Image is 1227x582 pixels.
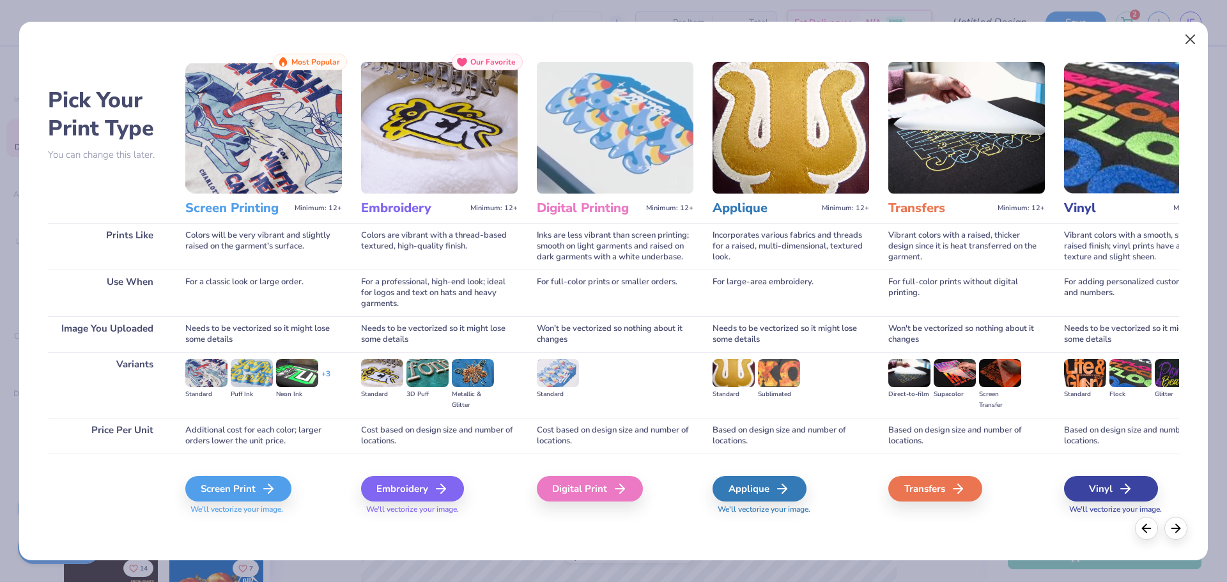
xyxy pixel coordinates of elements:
[48,418,166,454] div: Price Per Unit
[1109,359,1152,387] img: Flock
[646,204,693,213] span: Minimum: 12+
[979,389,1021,411] div: Screen Transfer
[276,359,318,387] img: Neon Ink
[361,504,518,515] span: We'll vectorize your image.
[361,270,518,316] div: For a professional, high-end look; ideal for logos and text on hats and heavy garments.
[1155,389,1197,400] div: Glitter
[888,418,1045,454] div: Based on design size and number of locations.
[537,359,579,387] img: Standard
[758,359,800,387] img: Sublimated
[1109,389,1152,400] div: Flock
[822,204,869,213] span: Minimum: 12+
[1064,62,1221,194] img: Vinyl
[713,200,817,217] h3: Applique
[231,389,273,400] div: Puff Ink
[1064,504,1221,515] span: We'll vectorize your image.
[361,389,403,400] div: Standard
[934,359,976,387] img: Supacolor
[1155,359,1197,387] img: Glitter
[888,476,982,502] div: Transfers
[185,316,342,352] div: Needs to be vectorized so it might lose some details
[713,359,755,387] img: Standard
[48,223,166,270] div: Prints Like
[888,316,1045,352] div: Won't be vectorized so nothing about it changes
[291,57,340,66] span: Most Popular
[452,389,494,411] div: Metallic & Glitter
[276,389,318,400] div: Neon Ink
[361,62,518,194] img: Embroidery
[713,270,869,316] div: For large-area embroidery.
[888,223,1045,270] div: Vibrant colors with a raised, thicker design since it is heat transferred on the garment.
[470,204,518,213] span: Minimum: 12+
[713,418,869,454] div: Based on design size and number of locations.
[361,200,465,217] h3: Embroidery
[537,389,579,400] div: Standard
[1173,204,1221,213] span: Minimum: 12+
[231,359,273,387] img: Puff Ink
[758,389,800,400] div: Sublimated
[537,418,693,454] div: Cost based on design size and number of locations.
[452,359,494,387] img: Metallic & Glitter
[713,62,869,194] img: Applique
[713,223,869,270] div: Incorporates various fabrics and threads for a raised, multi-dimensional, textured look.
[537,62,693,194] img: Digital Printing
[1064,270,1221,316] div: For adding personalized custom names and numbers.
[185,62,342,194] img: Screen Printing
[888,62,1045,194] img: Transfers
[295,204,342,213] span: Minimum: 12+
[888,359,930,387] img: Direct-to-film
[361,476,464,502] div: Embroidery
[998,204,1045,213] span: Minimum: 12+
[406,389,449,400] div: 3D Puff
[713,389,755,400] div: Standard
[361,316,518,352] div: Needs to be vectorized so it might lose some details
[185,200,289,217] h3: Screen Printing
[713,504,869,515] span: We'll vectorize your image.
[934,389,976,400] div: Supacolor
[361,223,518,270] div: Colors are vibrant with a thread-based textured, high-quality finish.
[537,476,643,502] div: Digital Print
[1064,223,1221,270] div: Vibrant colors with a smooth, slightly raised finish; vinyl prints have a consistent texture and ...
[888,389,930,400] div: Direct-to-film
[361,418,518,454] div: Cost based on design size and number of locations.
[185,389,228,400] div: Standard
[48,352,166,418] div: Variants
[1178,27,1203,52] button: Close
[888,270,1045,316] div: For full-color prints without digital printing.
[1064,359,1106,387] img: Standard
[537,270,693,316] div: For full-color prints or smaller orders.
[537,200,641,217] h3: Digital Printing
[361,359,403,387] img: Standard
[1064,476,1158,502] div: Vinyl
[185,359,228,387] img: Standard
[185,270,342,316] div: For a classic look or large order.
[713,316,869,352] div: Needs to be vectorized so it might lose some details
[1064,316,1221,352] div: Needs to be vectorized so it might lose some details
[321,369,330,390] div: + 3
[713,476,806,502] div: Applique
[185,476,291,502] div: Screen Print
[185,223,342,270] div: Colors will be very vibrant and slightly raised on the garment's surface.
[470,57,516,66] span: Our Favorite
[1064,200,1168,217] h3: Vinyl
[979,359,1021,387] img: Screen Transfer
[48,316,166,352] div: Image You Uploaded
[1064,389,1106,400] div: Standard
[48,270,166,316] div: Use When
[185,504,342,515] span: We'll vectorize your image.
[1064,418,1221,454] div: Based on design size and number of locations.
[537,223,693,270] div: Inks are less vibrant than screen printing; smooth on light garments and raised on dark garments ...
[48,86,166,142] h2: Pick Your Print Type
[888,200,992,217] h3: Transfers
[185,418,342,454] div: Additional cost for each color; larger orders lower the unit price.
[406,359,449,387] img: 3D Puff
[48,149,166,160] p: You can change this later.
[537,316,693,352] div: Won't be vectorized so nothing about it changes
